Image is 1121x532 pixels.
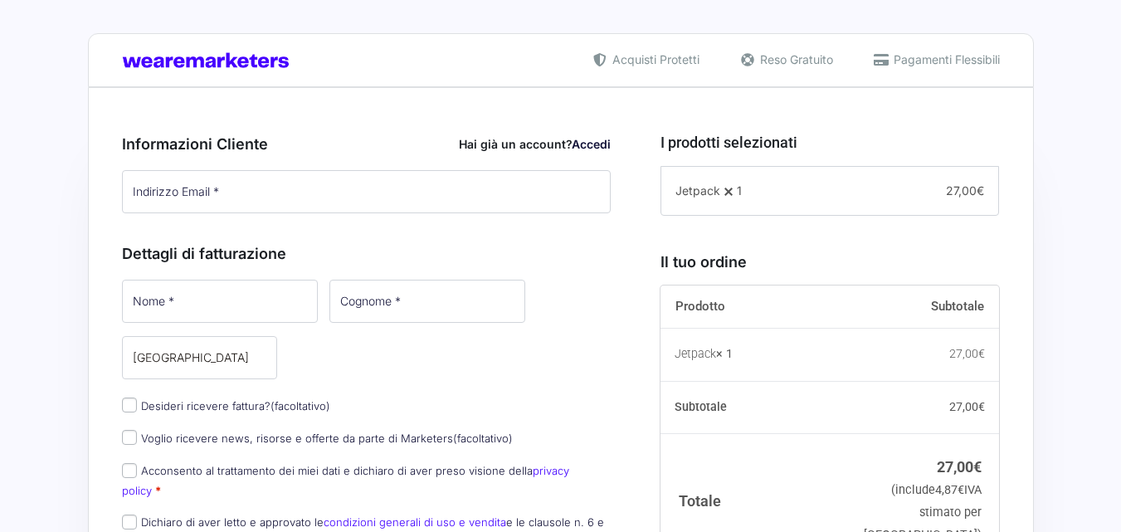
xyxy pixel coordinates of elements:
[459,135,611,153] div: Hai già un account?
[660,329,855,381] td: Jetpack
[949,347,985,360] bdi: 27,00
[949,400,985,413] bdi: 27,00
[122,432,513,445] label: Voglio ricevere news, risorse e offerte da parte di Marketers
[122,464,569,496] label: Acconsento al trattamento dei miei dati e dichiaro di aver preso visione della
[660,131,999,154] h3: I prodotti selezionati
[122,430,137,445] input: Voglio ricevere news, risorse e offerte da parte di Marketers(facoltativo)
[855,286,1000,329] th: Subtotale
[122,515,137,530] input: Dichiaro di aver letto e approvato lecondizioni generali di uso e venditae le clausole n. 6 e 7 d...
[122,280,318,323] input: Nome *
[716,346,733,363] strong: × 1
[122,170,612,213] input: Indirizzo Email *
[978,347,985,360] span: €
[453,432,513,445] span: (facoltativo)
[660,251,999,273] h3: Il tuo ordine
[572,137,611,151] a: Accedi
[935,483,964,497] span: 4,87
[756,51,833,68] span: Reso Gratuito
[660,286,855,329] th: Prodotto
[973,458,982,476] span: €
[937,458,982,476] bdi: 27,00
[122,463,137,478] input: Acconsento al trattamento dei miei dati e dichiaro di aver preso visione dellaprivacy policy
[324,515,506,529] a: condizioni generali di uso e vendita
[122,242,612,265] h3: Dettagli di fatturazione
[958,483,964,497] span: €
[271,399,330,412] span: (facoltativo)
[122,464,569,496] a: privacy policy
[122,133,612,155] h3: Informazioni Cliente
[737,183,742,198] span: 1
[978,400,985,413] span: €
[889,51,1000,68] span: Pagamenti Flessibili
[608,51,699,68] span: Acquisti Protetti
[977,183,984,198] span: €
[660,381,855,434] th: Subtotale
[122,399,330,412] label: Desideri ricevere fattura?
[329,280,525,323] input: Cognome *
[675,183,720,198] span: Jetpack
[946,183,984,198] span: 27,00
[122,398,137,412] input: Desideri ricevere fattura?(facoltativo)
